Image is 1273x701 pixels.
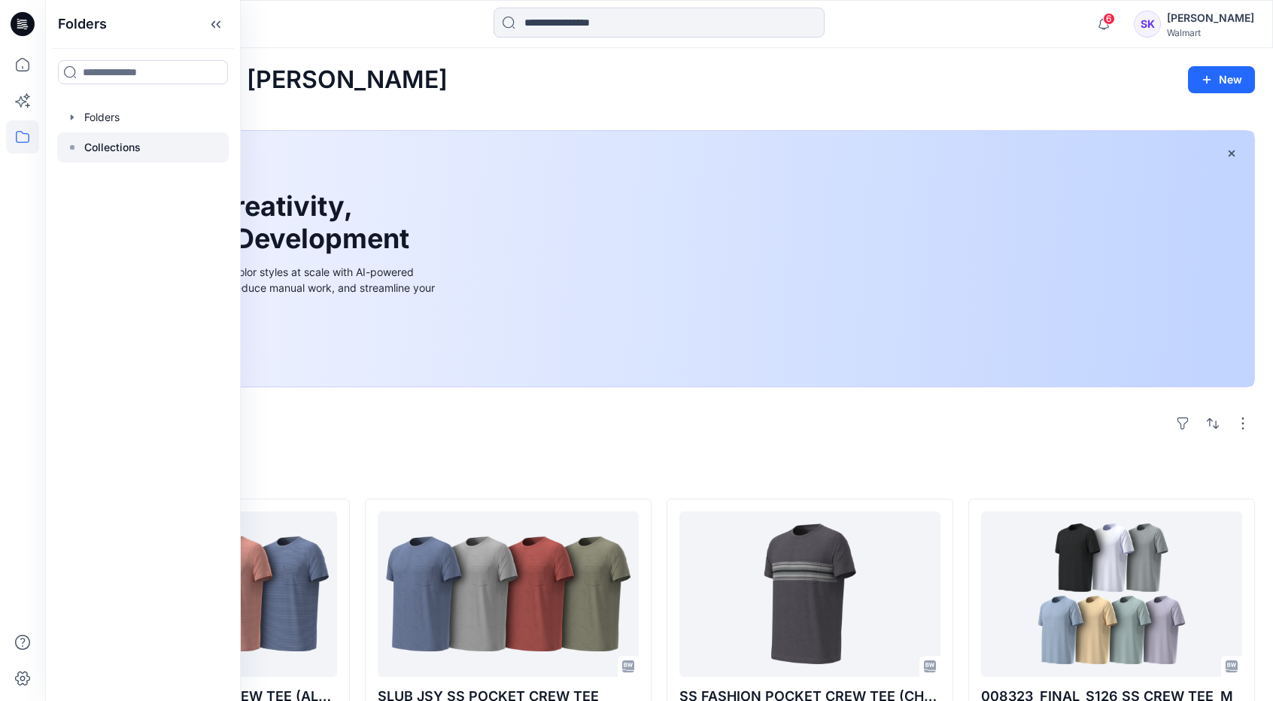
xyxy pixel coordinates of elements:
div: SK [1134,11,1161,38]
div: Explore ideas faster and recolor styles at scale with AI-powered tools that boost creativity, red... [100,264,439,311]
a: SS FASHION POCKET CREW TEE (CHEST STRIPE) [679,511,940,677]
h4: Styles [63,466,1255,484]
a: SLUB JSY SS POCKET CREW TEE [378,511,639,677]
div: Walmart [1167,27,1254,38]
a: Discover more [100,329,439,360]
p: Collections [84,138,141,156]
h1: Unleash Creativity, Speed Up Development [100,190,416,255]
button: New [1188,66,1255,93]
span: 6 [1103,13,1115,25]
a: 008323_FINAL_S126 SS CREW TEE_M [981,511,1242,677]
h2: Welcome back, [PERSON_NAME] [63,66,448,94]
div: [PERSON_NAME] [1167,9,1254,27]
